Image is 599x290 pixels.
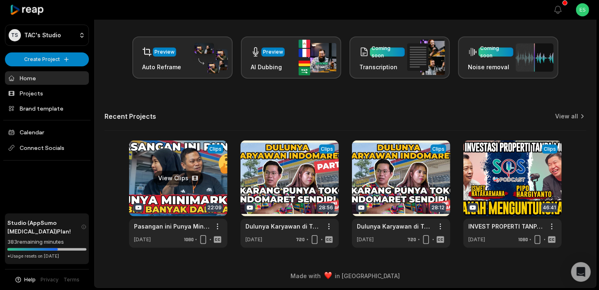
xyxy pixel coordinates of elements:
[5,86,89,100] a: Projects
[407,40,445,75] img: transcription.png
[571,262,591,282] div: Open Intercom Messenger
[468,63,513,71] h3: Noise removal
[324,272,332,279] img: heart emoji
[64,276,80,283] a: Terms
[5,125,89,139] a: Calendar
[555,112,578,120] a: View all
[299,40,336,75] img: ai_dubbing.png
[14,276,36,283] button: Help
[359,63,405,71] h3: Transcription
[7,218,81,236] span: Studio (AppSumo [MEDICAL_DATA]) Plan!
[142,63,181,71] h3: Auto Reframe
[7,253,86,259] div: *Usage resets on [DATE]
[5,140,89,155] span: Connect Socials
[190,42,228,74] img: auto_reframe.png
[357,222,432,231] a: Dulunya Karyawan di Toko Indomaret, Sekarang Punya Toko Indomaret Sendiri! Ini Rahasianya|PART 1
[516,43,554,72] img: noise_removal.png
[104,112,156,120] h2: Recent Projects
[245,222,321,231] a: Dulunya Karyawan di Toko Indomaret, Sekarang Punya Toko Indomaret Sendiri! Ini Rahasianya|PART 2
[154,48,175,56] div: Preview
[5,71,89,85] a: Home
[251,63,285,71] h3: AI Dubbing
[41,276,59,283] a: Privacy
[480,45,512,59] div: Coming soon
[24,32,61,39] p: TAC's Studio
[5,52,89,66] button: Create Project
[372,45,403,59] div: Coming soon
[102,272,589,280] div: Made with in [GEOGRAPHIC_DATA]
[25,276,36,283] span: Help
[7,238,86,246] div: 383 remaining minutes
[263,48,283,56] div: Preview
[5,102,89,115] a: Brand template
[9,29,21,41] div: TS
[468,222,544,231] a: INVEST PROPERTI TANPA MODAL, MITOS ATAU BENAR ADA? [SOS PODCAST] [PERSON_NAME]
[134,222,209,231] a: Pasangan ini Punya Minimarket Lebih Banyak dari Saya 👍👍👍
